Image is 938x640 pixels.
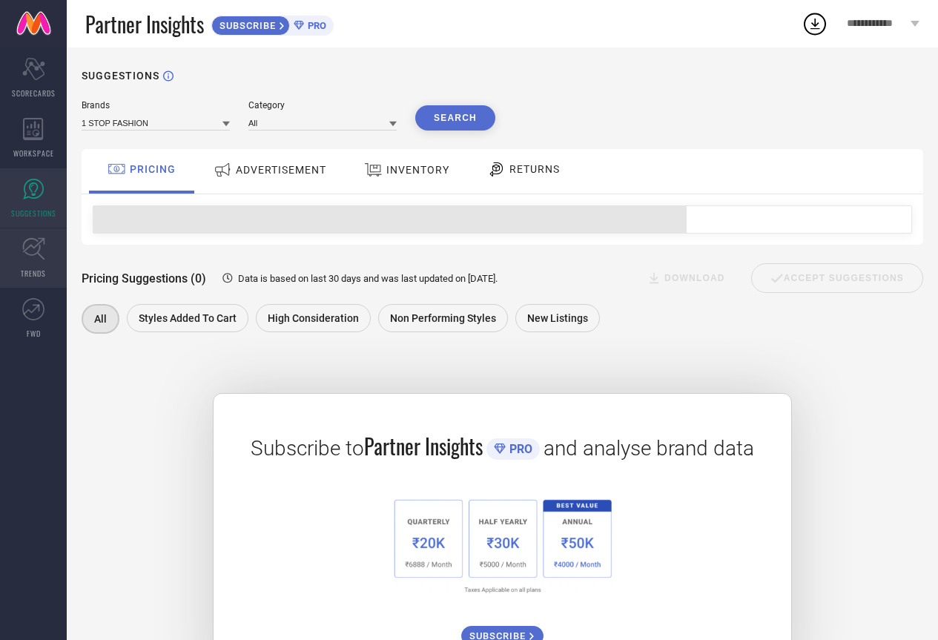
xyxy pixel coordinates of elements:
[506,442,532,456] span: PRO
[82,271,206,286] span: Pricing Suggestions (0)
[251,436,364,461] span: Subscribe to
[364,431,483,461] span: Partner Insights
[544,436,754,461] span: and analyse brand data
[390,312,496,324] span: Non Performing Styles
[21,268,46,279] span: TRENDS
[751,263,923,293] div: Accept Suggestions
[27,328,41,339] span: FWD
[11,208,56,219] span: SUGGESTIONS
[13,148,54,159] span: WORKSPACE
[211,12,334,36] a: SUBSCRIBEPRO
[415,105,495,131] button: Search
[212,20,280,31] span: SUBSCRIBE
[82,70,159,82] h1: SUGGESTIONS
[386,164,449,176] span: INVENTORY
[82,100,230,110] div: Brands
[509,163,560,175] span: RETURNS
[85,9,204,39] span: Partner Insights
[236,164,326,176] span: ADVERTISEMENT
[130,163,176,175] span: PRICING
[304,20,326,31] span: PRO
[238,273,498,284] span: Data is based on last 30 days and was last updated on [DATE] .
[12,88,56,99] span: SCORECARDS
[527,312,588,324] span: New Listings
[139,312,237,324] span: Styles Added To Cart
[94,313,107,325] span: All
[268,312,359,324] span: High Consideration
[385,491,619,600] img: 1a6fb96cb29458d7132d4e38d36bc9c7.png
[802,10,828,37] div: Open download list
[248,100,397,110] div: Category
